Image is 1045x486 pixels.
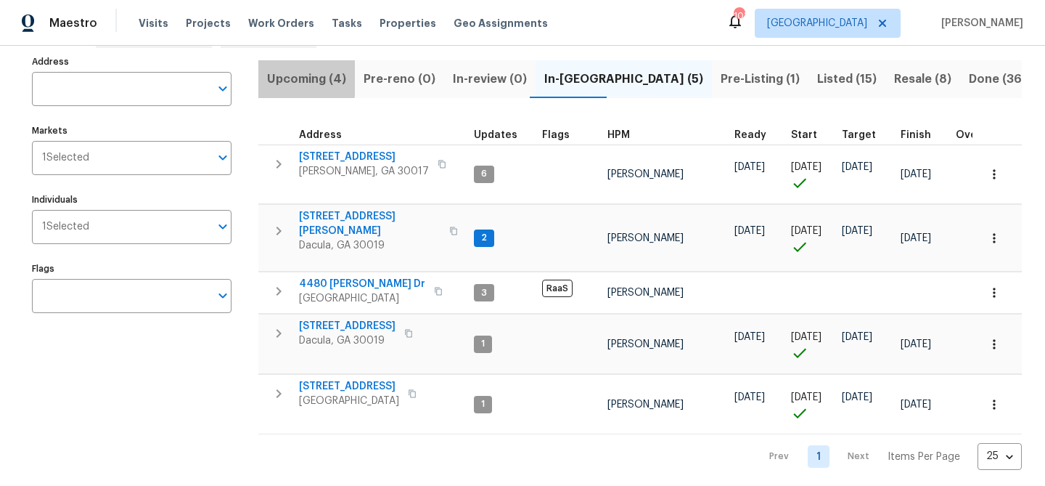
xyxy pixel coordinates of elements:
span: Properties [380,16,436,31]
span: Dacula, GA 30019 [299,238,440,253]
span: [GEOGRAPHIC_DATA] [767,16,867,31]
span: In-[GEOGRAPHIC_DATA] (5) [544,69,703,89]
span: [DATE] [791,226,821,236]
span: [DATE] [842,226,872,236]
span: Done (368) [969,69,1034,89]
span: Finish [901,130,931,140]
td: Project started on time [785,315,836,374]
button: Open [213,285,233,306]
span: [PERSON_NAME] [607,169,684,179]
span: Maestro [49,16,97,31]
span: [PERSON_NAME], GA 30017 [299,164,429,179]
div: 103 [734,9,744,23]
span: Address [299,130,342,140]
span: [GEOGRAPHIC_DATA] [299,291,425,306]
span: Visits [139,16,168,31]
span: HPM [607,130,630,140]
span: In-review (0) [453,69,527,89]
span: Overall [956,130,993,140]
span: [STREET_ADDRESS] [299,319,396,333]
span: Pre-Listing (1) [721,69,800,89]
span: [DATE] [901,339,931,349]
span: [DATE] [901,169,931,179]
span: Start [791,130,817,140]
span: [STREET_ADDRESS][PERSON_NAME] [299,209,440,238]
button: Open [213,147,233,168]
span: [DATE] [791,162,821,172]
label: Individuals [32,195,231,204]
span: 1 Selected [42,221,89,233]
td: Project started on time [785,205,836,272]
td: Project started on time [785,145,836,204]
span: Pre-reno (0) [364,69,435,89]
span: 6 [475,168,493,180]
span: [DATE] [791,332,821,342]
p: Items Per Page [888,450,960,464]
div: Actual renovation start date [791,130,830,140]
span: Updates [474,130,517,140]
span: [PERSON_NAME] [607,288,684,298]
div: Earliest renovation start date (first business day after COE or Checkout) [734,130,779,140]
span: Projects [186,16,231,31]
div: 25 [978,437,1022,475]
button: Open [213,78,233,99]
span: [DATE] [842,392,872,402]
span: [DATE] [901,233,931,243]
nav: Pagination Navigation [755,443,1022,470]
span: [DATE] [791,392,821,402]
span: Listed (15) [817,69,877,89]
span: [PERSON_NAME] [935,16,1023,31]
span: [PERSON_NAME] [607,339,684,349]
span: RaaS [542,280,573,297]
span: Upcoming (4) [267,69,346,89]
span: [DATE] [734,162,765,172]
span: [DATE] [842,162,872,172]
span: [STREET_ADDRESS] [299,379,399,394]
div: Days past target finish date [956,130,1007,140]
span: [STREET_ADDRESS] [299,150,429,164]
span: [PERSON_NAME] [607,400,684,410]
label: Address [32,57,231,66]
span: [DATE] [842,332,872,342]
label: Flags [32,264,231,273]
label: Markets [32,126,231,135]
span: 4480 [PERSON_NAME] Dr [299,277,425,291]
div: Target renovation project end date [842,130,889,140]
span: [DATE] [734,392,765,402]
span: [DATE] [734,332,765,342]
span: Tasks [332,18,362,28]
span: 2 [475,232,493,244]
span: Flags [542,130,570,140]
span: Target [842,130,876,140]
div: Projected renovation finish date [901,130,944,140]
a: Goto page 1 [808,445,829,468]
span: Geo Assignments [454,16,548,31]
span: 1 [475,398,491,410]
td: Project started on time [785,375,836,434]
span: [GEOGRAPHIC_DATA] [299,394,399,408]
span: Dacula, GA 30019 [299,333,396,348]
span: 1 [475,338,491,350]
span: Resale (8) [894,69,951,89]
span: 1 Selected [42,152,89,164]
span: 3 [475,287,493,299]
span: Work Orders [248,16,314,31]
button: Open [213,216,233,237]
span: Ready [734,130,766,140]
span: [DATE] [901,400,931,410]
span: [PERSON_NAME] [607,233,684,243]
span: [DATE] [734,226,765,236]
